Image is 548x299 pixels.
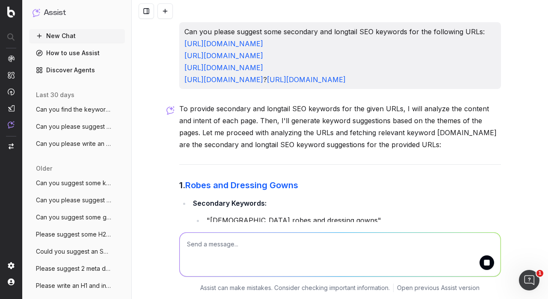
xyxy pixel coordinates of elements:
[184,51,263,60] a: [URL][DOMAIN_NAME]
[179,103,501,151] p: To provide secondary and longtail SEO keywords for the given URLs, I will analyze the content and...
[184,75,263,84] a: [URL][DOMAIN_NAME]
[29,210,125,224] button: Can you suggest some good H2/H3 headings
[36,122,111,131] span: Can you please suggest some key words an
[200,284,390,292] p: Assist can make mistakes. Consider checking important information.
[36,281,111,290] span: Please write an H1 and intro for https:/
[36,179,111,187] span: Can you suggest some keywords, secondary
[204,214,501,226] li: "[DEMOGRAPHIC_DATA] robes and dressing gowns"
[166,106,175,115] img: Botify assist logo
[185,180,298,190] a: Robes and Dressing Gowns
[36,196,111,204] span: Can you please suggest some H2 and H3 he
[9,143,14,149] img: Switch project
[29,245,125,258] button: Could you suggest an SEO-optimised intro
[8,278,15,285] img: My account
[36,247,111,256] span: Could you suggest an SEO-optimised intro
[184,39,263,48] a: [URL][DOMAIN_NAME]
[33,7,121,19] button: Assist
[179,178,501,192] h3: 1.
[36,264,111,273] span: Please suggest 2 meta descriptions for h
[8,121,15,128] img: Assist
[36,230,111,239] span: Please suggest some H2 headings for the
[36,139,111,148] span: Can you please write an SEO brief for ht
[29,193,125,207] button: Can you please suggest some H2 and H3 he
[36,213,111,222] span: Can you suggest some good H2/H3 headings
[36,105,111,114] span: Can you find the keyword search volume o
[29,176,125,190] button: Can you suggest some keywords, secondary
[29,120,125,133] button: Can you please suggest some key words an
[267,75,346,84] a: [URL][DOMAIN_NAME]
[7,6,15,18] img: Botify logo
[536,270,543,277] span: 1
[184,26,496,86] p: Can you please suggest some secondary and longtail SEO keywords for the following URLs: ?
[44,7,66,19] h1: Assist
[397,284,480,292] a: Open previous Assist version
[193,199,267,207] strong: Secondary Keywords:
[29,46,125,60] a: How to use Assist
[29,29,125,43] button: New Chat
[519,270,539,290] iframe: Intercom live chat
[29,262,125,275] button: Please suggest 2 meta descriptions for h
[29,279,125,293] button: Please write an H1 and intro for https:/
[8,262,15,269] img: Setting
[29,63,125,77] a: Discover Agents
[8,55,15,62] img: Analytics
[184,63,263,72] a: [URL][DOMAIN_NAME]
[33,9,40,17] img: Assist
[29,228,125,241] button: Please suggest some H2 headings for the
[29,137,125,151] button: Can you please write an SEO brief for ht
[8,71,15,79] img: Intelligence
[29,103,125,116] button: Can you find the keyword search volume o
[36,91,74,99] span: last 30 days
[8,88,15,95] img: Activation
[36,164,52,173] span: older
[8,105,15,112] img: Studio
